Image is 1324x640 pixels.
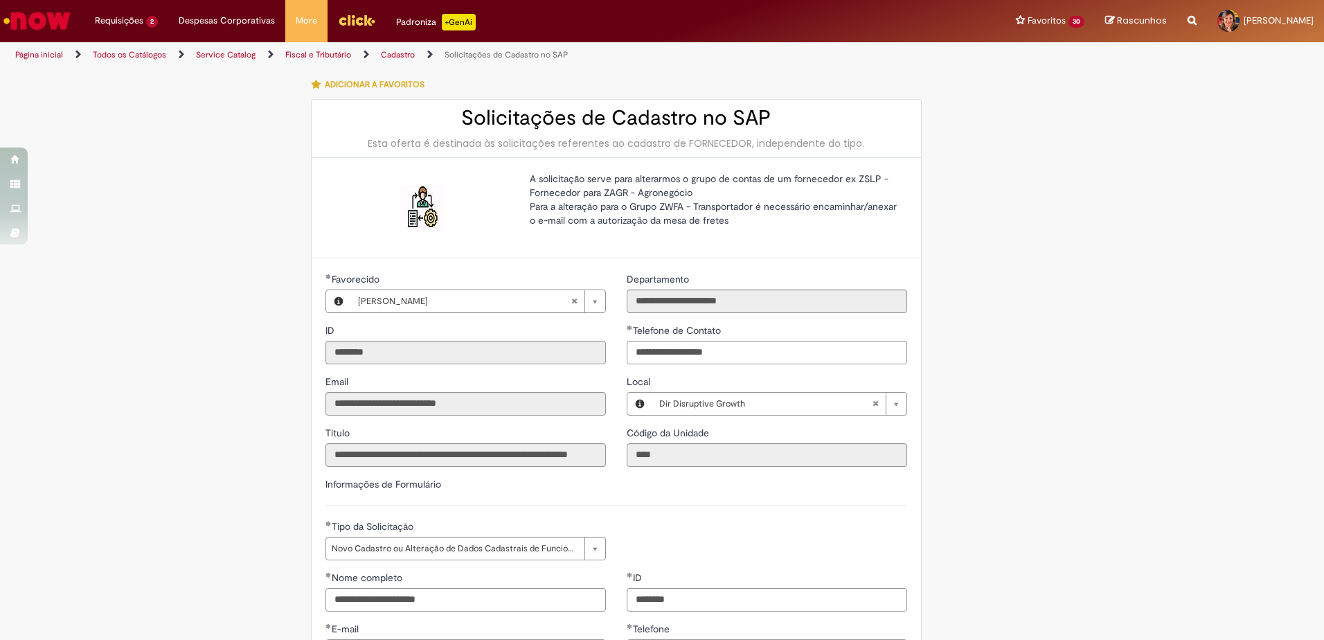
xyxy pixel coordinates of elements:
[381,49,415,60] a: Cadastro
[332,537,578,560] span: Novo Cadastro ou Alteração de Dados Cadastrais de Funcionário
[1117,14,1167,27] span: Rascunhos
[627,443,907,467] input: Código da Unidade
[627,427,712,439] span: Somente leitura - Código da Unidade
[627,290,907,313] input: Departamento
[332,273,382,285] span: Necessários - Favorecido
[652,393,906,415] a: Dir Disruptive GrowthLimpar campo Local
[627,572,633,578] span: Obrigatório Preenchido
[627,325,633,330] span: Obrigatório Preenchido
[633,571,645,584] span: ID
[15,49,63,60] a: Página inicial
[325,427,352,439] span: Somente leitura - Título
[659,393,872,415] span: Dir Disruptive Growth
[627,623,633,629] span: Obrigatório Preenchido
[325,443,606,467] input: Título
[627,588,907,612] input: ID
[311,70,432,99] button: Adicionar a Favoritos
[396,14,476,30] div: Padroniza
[627,426,712,440] label: Somente leitura - Código da Unidade
[325,79,424,90] span: Adicionar a Favoritos
[325,107,907,130] h2: Solicitações de Cadastro no SAP
[332,571,405,584] span: Nome completo
[325,341,606,364] input: ID
[325,324,337,337] span: Somente leitura - ID
[1244,15,1314,26] span: [PERSON_NAME]
[627,272,692,286] label: Somente leitura - Departamento
[627,375,653,388] span: Local
[1,7,73,35] img: ServiceNow
[442,14,476,30] p: +GenAi
[358,290,571,312] span: [PERSON_NAME]
[325,623,332,629] span: Obrigatório Preenchido
[146,16,158,28] span: 2
[325,572,332,578] span: Obrigatório Preenchido
[1028,14,1066,28] span: Favoritos
[865,393,886,415] abbr: Limpar campo Local
[332,520,416,533] span: Tipo da Solicitação
[400,186,445,230] img: Solicitações de Cadastro no SAP
[338,10,375,30] img: click_logo_yellow_360x200.png
[1068,16,1084,28] span: 30
[10,42,873,68] ul: Trilhas de página
[633,623,672,635] span: Telefone
[326,290,351,312] button: Favorecido, Visualizar este registro Raphaela Matiasi Macedo
[627,341,907,364] input: Telefone de Contato
[627,393,652,415] button: Local, Visualizar este registro Dir Disruptive Growth
[325,588,606,612] input: Nome completo
[530,172,897,227] p: A solicitação serve para alterarmos o grupo de contas de um fornecedor ex ZSLP - Fornecedor para ...
[296,14,317,28] span: More
[325,323,337,337] label: Somente leitura - ID
[179,14,275,28] span: Despesas Corporativas
[325,375,351,389] label: Somente leitura - Email
[196,49,256,60] a: Service Catalog
[633,324,724,337] span: Telefone de Contato
[325,478,441,490] label: Informações de Formulário
[325,426,352,440] label: Somente leitura - Título
[285,49,351,60] a: Fiscal e Tributário
[325,274,332,279] span: Obrigatório Preenchido
[93,49,166,60] a: Todos os Catálogos
[351,290,605,312] a: Limpar campo Favorecido
[445,49,568,60] a: Solicitações de Cadastro no SAP
[95,14,143,28] span: Requisições
[332,623,361,635] span: E-mail
[564,290,584,312] abbr: Limpar campo Favorecido
[325,392,606,416] input: Email
[1105,15,1167,28] a: Rascunhos
[627,273,692,285] span: Somente leitura - Departamento
[325,136,907,150] div: Esta oferta é destinada às solicitações referentes ao cadastro de FORNECEDOR, independente do tipo.
[325,521,332,526] span: Obrigatório Preenchido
